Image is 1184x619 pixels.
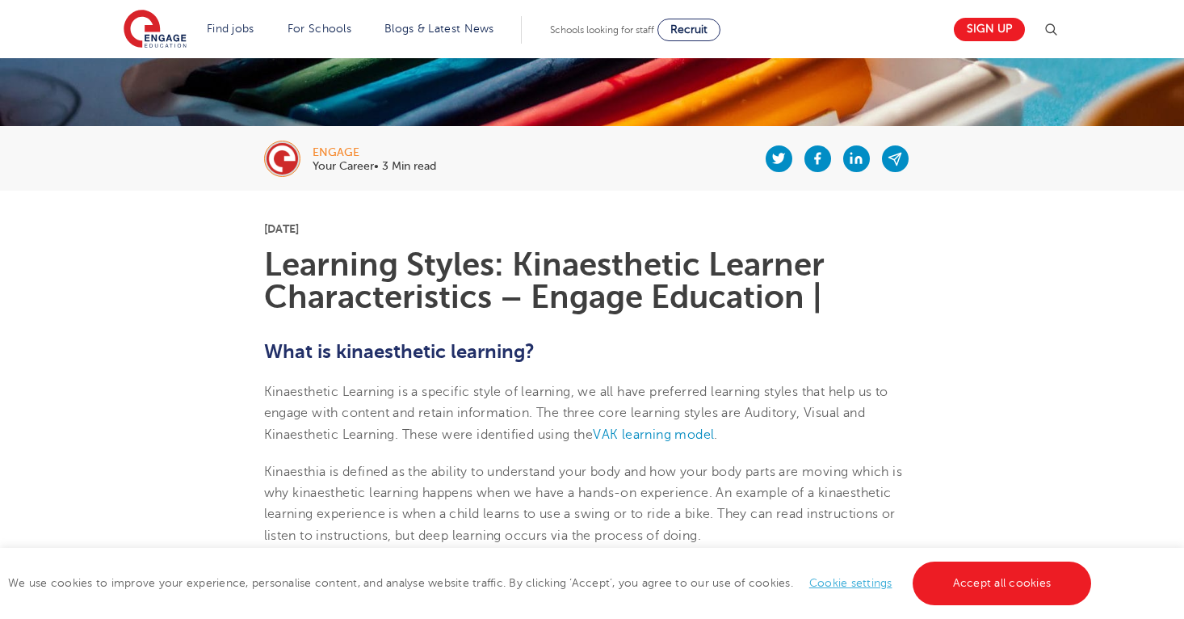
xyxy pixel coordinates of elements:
[264,338,921,365] h2: What is kinaesthetic learning?
[809,577,892,589] a: Cookie settings
[670,23,707,36] span: Recruit
[288,23,351,35] a: For Schools
[264,486,896,543] span: inaesthetic learning happens when we have a hands-on experience. An example of a kinaesthetic lea...
[264,249,921,314] h1: Learning Styles: Kinaesthetic Learner Characteristics – Engage Education |
[913,562,1092,605] a: Accept all cookies
[264,223,921,234] p: [DATE]
[124,10,187,50] img: Engage Education
[384,23,494,35] a: Blogs & Latest News
[313,147,436,158] div: engage
[714,427,717,442] span: .
[593,427,714,442] a: VAK learning model
[550,24,654,36] span: Schools looking for staff
[657,19,720,41] a: Recruit
[402,427,593,442] span: These were identified using the
[207,23,254,35] a: Find jobs
[954,18,1025,41] a: Sign up
[8,577,1095,589] span: We use cookies to improve your experience, personalise content, and analyse website traffic. By c...
[264,385,888,442] span: Kinaesthetic Learning is a specific style of learning, we all have preferred learning styles that...
[264,465,903,500] span: Kinaesthia is defined as the ability to understand your body and how your body parts are moving w...
[313,161,436,172] p: Your Career• 3 Min read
